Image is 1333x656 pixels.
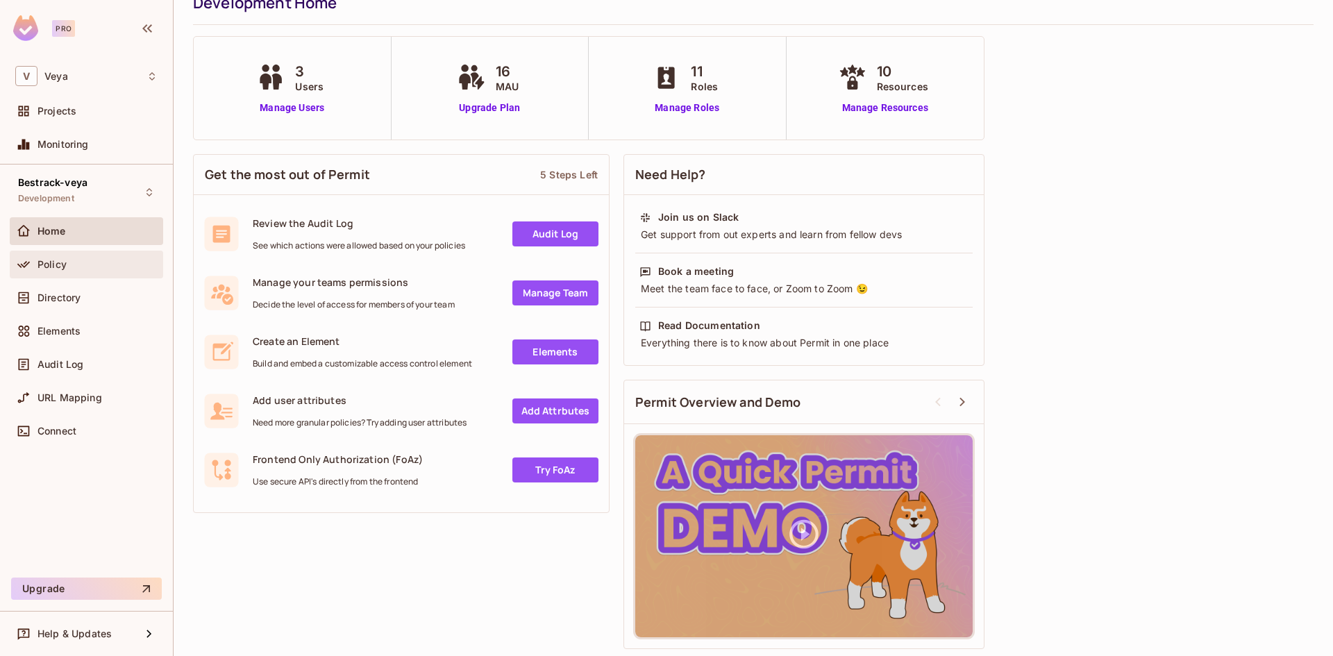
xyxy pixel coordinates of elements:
[658,210,739,224] div: Join us on Slack
[639,228,969,242] div: Get support from out experts and learn from fellow devs
[13,15,38,41] img: SReyMgAAAABJRU5ErkJggg==
[37,392,102,403] span: URL Mapping
[295,61,324,82] span: 3
[635,166,706,183] span: Need Help?
[37,139,89,150] span: Monitoring
[877,79,928,94] span: Resources
[37,226,66,237] span: Home
[512,339,598,364] a: Elements
[649,101,725,115] a: Manage Roles
[835,101,935,115] a: Manage Resources
[11,578,162,600] button: Upgrade
[253,476,423,487] span: Use secure API's directly from the frontend
[658,319,760,333] div: Read Documentation
[512,280,598,305] a: Manage Team
[37,326,81,337] span: Elements
[512,398,598,423] a: Add Attrbutes
[37,106,76,117] span: Projects
[15,66,37,86] span: V
[496,61,519,82] span: 16
[37,292,81,303] span: Directory
[512,457,598,482] a: Try FoAz
[658,264,734,278] div: Book a meeting
[44,71,68,82] span: Workspace: Veya
[540,168,598,181] div: 5 Steps Left
[37,628,112,639] span: Help & Updates
[253,358,472,369] span: Build and embed a customizable access control element
[253,335,472,348] span: Create an Element
[635,394,801,411] span: Permit Overview and Demo
[454,101,526,115] a: Upgrade Plan
[877,61,928,82] span: 10
[253,276,455,289] span: Manage your teams permissions
[496,79,519,94] span: MAU
[18,177,87,188] span: Bestrack-veya
[639,336,969,350] div: Everything there is to know about Permit in one place
[253,453,423,466] span: Frontend Only Authorization (FoAz)
[512,221,598,246] a: Audit Log
[52,20,75,37] div: Pro
[253,217,465,230] span: Review the Audit Log
[37,359,83,370] span: Audit Log
[37,426,76,437] span: Connect
[691,79,718,94] span: Roles
[639,282,969,296] div: Meet the team face to face, or Zoom to Zoom 😉
[253,101,330,115] a: Manage Users
[253,299,455,310] span: Decide the level of access for members of your team
[253,417,467,428] span: Need more granular policies? Try adding user attributes
[295,79,324,94] span: Users
[253,394,467,407] span: Add user attributes
[691,61,718,82] span: 11
[18,193,74,204] span: Development
[253,240,465,251] span: See which actions were allowed based on your policies
[205,166,370,183] span: Get the most out of Permit
[37,259,67,270] span: Policy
